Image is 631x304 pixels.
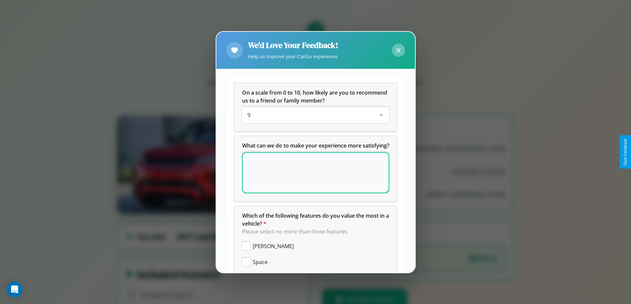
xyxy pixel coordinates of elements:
span: [PERSON_NAME] [253,242,294,250]
div: On a scale from 0 to 10, how likely are you to recommend us to a friend or family member? [242,107,389,123]
span: Which of the following features do you value the most in a vehicle? [242,212,390,227]
span: What can we do to make your experience more satisfying? [242,142,389,149]
p: Help us improve your CarGo experience [248,52,338,61]
span: 9 [247,111,250,119]
div: Give Feedback [623,139,628,165]
span: Please select no more than three features. [242,228,348,235]
div: On a scale from 0 to 10, how likely are you to recommend us to a friend or family member? [234,83,397,131]
div: Open Intercom Messenger [7,282,23,297]
h2: We'd Love Your Feedback! [248,40,338,51]
h5: On a scale from 0 to 10, how likely are you to recommend us to a friend or family member? [242,89,389,105]
span: Space [253,258,268,266]
span: On a scale from 0 to 10, how likely are you to recommend us to a friend or family member? [242,89,389,104]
